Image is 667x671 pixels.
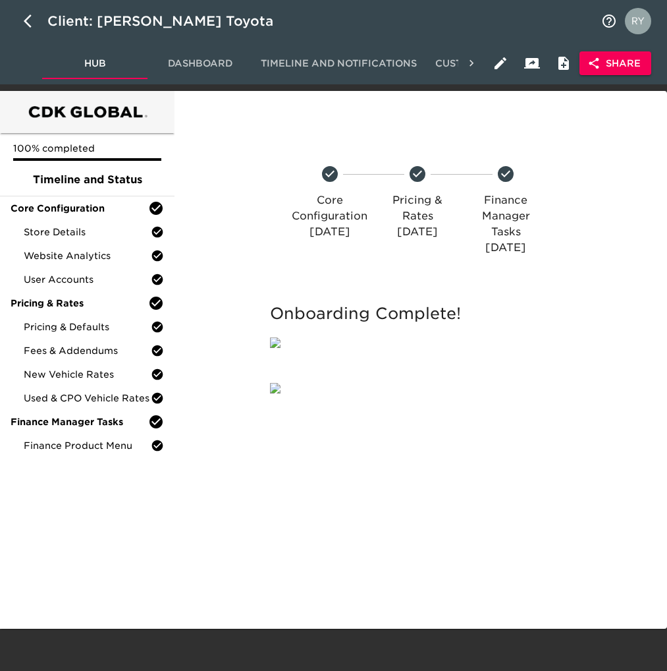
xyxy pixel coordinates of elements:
[11,172,164,188] span: Timeline and Status
[11,202,148,215] span: Core Configuration
[24,368,151,381] span: New Vehicle Rates
[291,192,369,224] p: Core Configuration
[291,224,369,240] p: [DATE]
[47,11,292,32] div: Client: [PERSON_NAME] Toyota
[11,415,148,428] span: Finance Manager Tasks
[24,439,151,452] span: Finance Product Menu
[467,192,545,240] p: Finance Manager Tasks
[485,47,516,79] button: Edit Hub
[24,344,151,357] span: Fees & Addendums
[24,320,151,334] span: Pricing & Defaults
[11,297,148,310] span: Pricing & Rates
[13,142,161,155] p: 100% completed
[270,337,280,348] img: qkibX1zbU72zw90W6Gan%2FTemplates%2FRjS7uaFIXtg43HUzxvoG%2F5032e6d8-b7fd-493e-871b-cf634c9dfc87.png
[24,273,151,286] span: User Accounts
[261,55,417,72] span: Timeline and Notifications
[24,249,151,262] span: Website Analytics
[50,55,140,72] span: Hub
[379,192,457,224] p: Pricing & Rates
[590,55,641,72] span: Share
[24,225,151,239] span: Store Details
[516,47,548,79] button: Client View
[548,47,579,79] button: Internal Notes and Comments
[24,392,151,405] span: Used & CPO Vehicle Rates
[625,8,651,34] img: Profile
[155,55,245,72] span: Dashboard
[467,240,545,256] p: [DATE]
[270,303,566,324] h5: Onboarding Complete!
[433,55,522,72] span: Customization
[579,51,651,76] button: Share
[593,5,625,37] button: notifications
[270,383,280,394] img: qkibX1zbU72zw90W6Gan%2FTemplates%2FRjS7uaFIXtg43HUzxvoG%2F3e51d9d6-1114-4229-a5bf-f5ca567b6beb.jpg
[379,224,457,240] p: [DATE]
